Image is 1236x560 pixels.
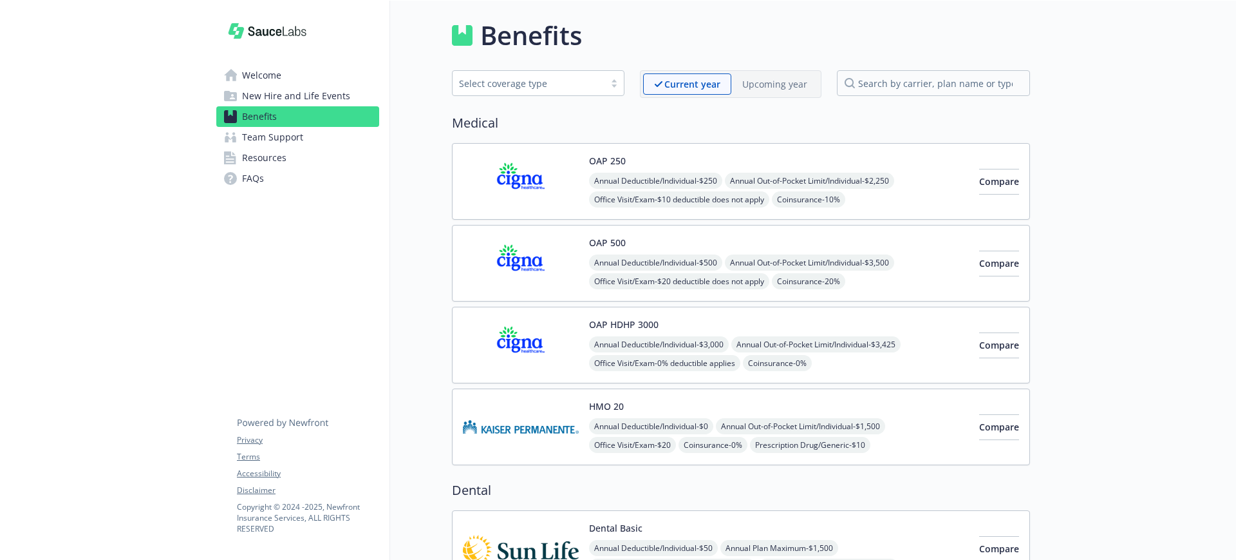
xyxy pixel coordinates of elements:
[463,318,579,372] img: CIGNA carrier logo
[979,339,1019,351] span: Compare
[452,113,1030,133] h2: Medical
[979,251,1019,276] button: Compare
[589,318,659,331] button: OAP HDHP 3000
[463,236,579,291] img: CIGNA carrier logo
[237,434,379,446] a: Privacy
[216,148,379,168] a: Resources
[979,543,1019,555] span: Compare
[216,65,379,86] a: Welcome
[589,437,676,453] span: Office Visit/Exam - $20
[237,451,379,463] a: Terms
[237,485,379,496] a: Disclaimer
[242,168,264,189] span: FAQs
[589,540,718,556] span: Annual Deductible/Individual - $50
[589,236,626,249] button: OAP 500
[216,168,379,189] a: FAQs
[242,65,281,86] span: Welcome
[772,273,845,289] span: Coinsurance - 20%
[216,86,379,106] a: New Hire and Life Events
[979,421,1019,433] span: Compare
[242,106,277,127] span: Benefits
[743,355,812,371] span: Coinsurance - 0%
[589,355,740,371] span: Office Visit/Exam - 0% deductible applies
[589,191,769,208] span: Office Visit/Exam - $10 deductible does not apply
[725,255,894,271] span: Annual Out-of-Pocket Limit/Individual - $3,500
[242,127,303,148] span: Team Support
[750,437,870,453] span: Prescription Drug/Generic - $10
[731,336,901,352] span: Annual Out-of-Pocket Limit/Individual - $3,425
[979,175,1019,188] span: Compare
[979,333,1019,358] button: Compare
[237,468,379,479] a: Accessibility
[589,154,626,168] button: OAP 250
[589,418,713,434] span: Annual Deductible/Individual - $0
[237,501,379,534] p: Copyright © 2024 - 2025 , Newfront Insurance Services, ALL RIGHTS RESERVED
[452,481,1030,500] h2: Dental
[463,400,579,454] img: Kaiser Permanente Insurance Company carrier logo
[742,77,807,91] p: Upcoming year
[463,154,579,209] img: CIGNA carrier logo
[979,169,1019,195] button: Compare
[216,127,379,148] a: Team Support
[242,148,286,168] span: Resources
[679,437,747,453] span: Coinsurance - 0%
[720,540,838,556] span: Annual Plan Maximum - $1,500
[589,336,729,352] span: Annual Deductible/Individual - $3,000
[979,257,1019,269] span: Compare
[480,16,582,55] h1: Benefits
[459,77,598,90] div: Select coverage type
[716,418,885,434] span: Annual Out-of-Pocket Limit/Individual - $1,500
[589,400,624,413] button: HMO 20
[979,414,1019,440] button: Compare
[837,70,1030,96] input: search by carrier, plan name or type
[772,191,845,208] span: Coinsurance - 10%
[242,86,350,106] span: New Hire and Life Events
[589,255,722,271] span: Annual Deductible/Individual - $500
[216,106,379,127] a: Benefits
[589,173,722,189] span: Annual Deductible/Individual - $250
[664,77,720,91] p: Current year
[589,521,642,535] button: Dental Basic
[725,173,894,189] span: Annual Out-of-Pocket Limit/Individual - $2,250
[589,273,769,289] span: Office Visit/Exam - $20 deductible does not apply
